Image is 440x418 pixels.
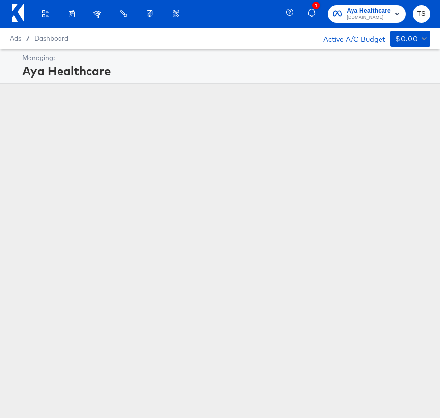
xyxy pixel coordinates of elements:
[328,5,406,23] button: Aya Healthcare[DOMAIN_NAME]
[347,6,391,16] span: Aya Healthcare
[306,4,323,24] button: 1
[312,2,320,9] div: 1
[395,33,418,45] div: $0.00
[347,14,391,22] span: [DOMAIN_NAME]
[22,62,428,79] div: Aya Healthcare
[313,31,385,46] div: Active A/C Budget
[22,53,428,62] div: Managing:
[10,34,21,42] span: Ads
[390,31,430,47] button: $0.00
[34,34,68,42] a: Dashboard
[417,8,426,20] span: TS
[21,34,34,42] span: /
[413,5,430,23] button: TS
